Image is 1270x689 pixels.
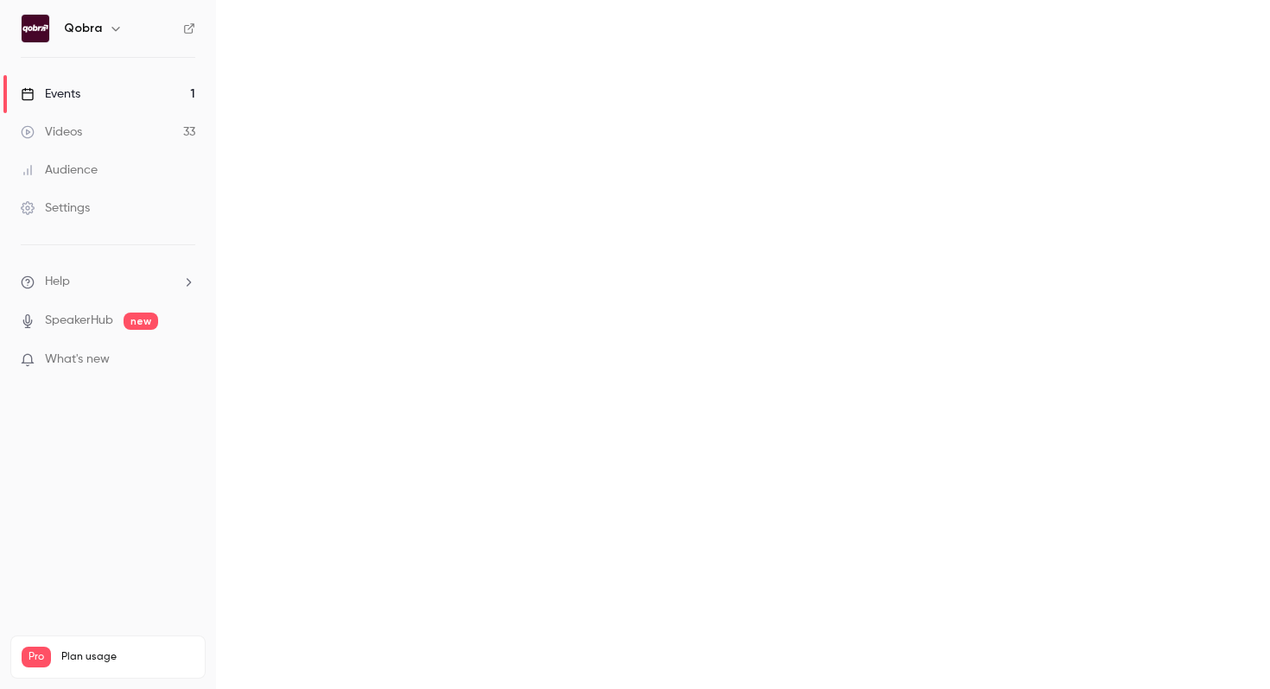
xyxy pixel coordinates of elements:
[124,313,158,330] span: new
[21,161,98,179] div: Audience
[21,273,195,291] li: help-dropdown-opener
[21,199,90,217] div: Settings
[21,85,80,103] div: Events
[22,15,49,42] img: Qobra
[64,20,102,37] h6: Qobra
[61,650,194,664] span: Plan usage
[45,273,70,291] span: Help
[22,647,51,667] span: Pro
[45,351,110,369] span: What's new
[21,123,82,141] div: Videos
[45,312,113,330] a: SpeakerHub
